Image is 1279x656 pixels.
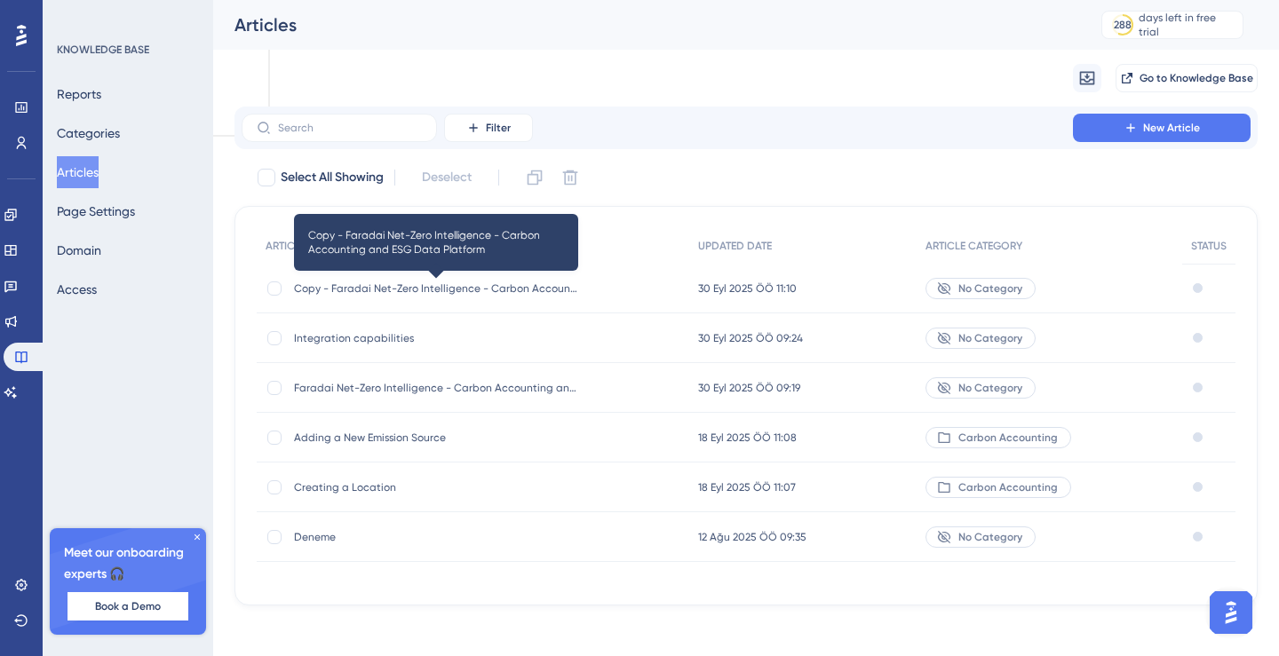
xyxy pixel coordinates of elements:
span: Creating a Location [294,480,578,494]
span: 18 Eyl 2025 ÖÖ 11:07 [698,480,796,494]
span: Carbon Accounting [958,431,1058,445]
span: Go to Knowledge Base [1140,71,1253,85]
span: Adding a New Emission Source [294,431,578,445]
span: No Category [958,281,1022,296]
div: Articles [234,12,1057,37]
button: Domain [57,234,101,266]
span: STATUS [1191,239,1227,253]
span: ARTICLE CATEGORY [925,239,1022,253]
button: Access [57,273,97,305]
button: Page Settings [57,195,135,227]
button: Filter [444,114,533,142]
span: Carbon Accounting [958,480,1058,494]
span: 30 Eyl 2025 ÖÖ 09:19 [698,381,800,395]
span: Filter [486,121,511,135]
span: Deselect [422,167,472,188]
button: Book a Demo [68,592,188,620]
div: 288 [1114,18,1132,32]
span: ARTICLE NAME [266,239,337,253]
span: No Category [958,530,1022,544]
div: KNOWLEDGE BASE [57,43,149,57]
span: Meet our onboarding experts 🎧 [64,542,192,585]
button: Articles [57,156,99,188]
span: 30 Eyl 2025 ÖÖ 09:24 [698,331,803,345]
span: UPDATED DATE [698,239,772,253]
span: Book a Demo [95,599,161,613]
span: Deneme [294,530,578,544]
button: Deselect [406,162,488,194]
iframe: UserGuiding AI Assistant Launcher [1204,586,1258,639]
button: Categories [57,117,120,149]
span: 18 Eyl 2025 ÖÖ 11:08 [698,431,797,445]
span: Select All Showing [281,167,384,188]
button: Go to Knowledge Base [1116,64,1258,92]
button: New Article [1073,114,1251,142]
div: days left in free trial [1139,11,1237,39]
span: No Category [958,331,1022,345]
span: New Article [1143,121,1200,135]
span: Integration capabilities [294,331,578,345]
button: Reports [57,78,101,110]
span: 12 Ağu 2025 ÖÖ 09:35 [698,530,806,544]
span: Copy - Faradai Net-Zero Intelligence - Carbon Accounting and ESG Data Platform [294,281,578,296]
input: Search [278,122,422,134]
span: Copy - Faradai Net-Zero Intelligence - Carbon Accounting and ESG Data Platform [308,228,564,257]
span: No Category [958,381,1022,395]
span: 30 Eyl 2025 ÖÖ 11:10 [698,281,797,296]
span: Faradai Net-Zero Intelligence - Carbon Accounting and ESG Data Platform [294,381,578,395]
